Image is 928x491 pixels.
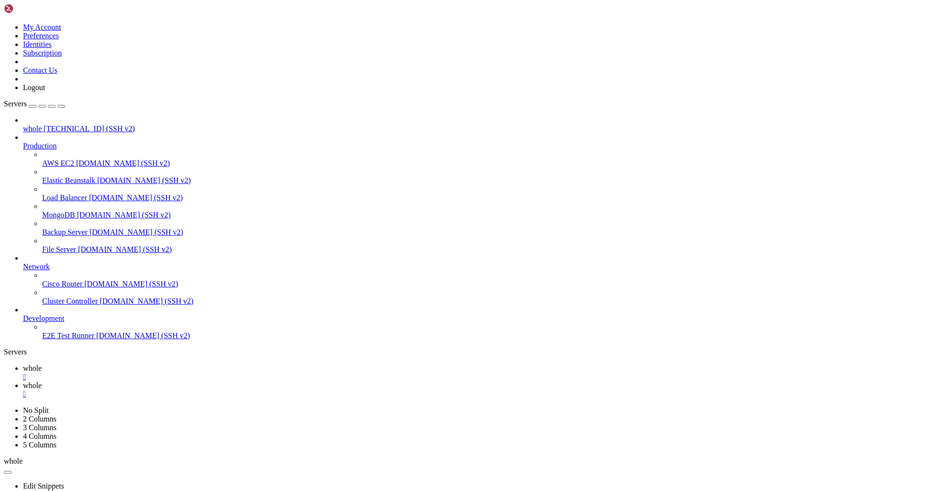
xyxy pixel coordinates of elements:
[23,142,57,150] span: Production
[89,194,183,202] span: [DOMAIN_NAME] (SSH v2)
[42,323,924,340] li: E2E Test Runner [DOMAIN_NAME] (SSH v2)
[23,364,42,372] span: whole
[23,482,64,490] a: Edit Snippets
[23,406,49,414] a: No Split
[42,237,924,254] li: File Server [DOMAIN_NAME] (SSH v2)
[23,423,57,432] a: 3 Columns
[42,176,924,185] a: Elastic Beanstalk [DOMAIN_NAME] (SSH v2)
[42,202,924,219] li: MongoDB [DOMAIN_NAME] (SSH v2)
[90,228,184,236] span: [DOMAIN_NAME] (SSH v2)
[42,280,82,288] span: Cisco Router
[42,211,75,219] span: MongoDB
[23,254,924,306] li: Network
[23,373,924,381] a: 
[42,280,924,288] a: Cisco Router [DOMAIN_NAME] (SSH v2)
[42,168,924,185] li: Elastic Beanstalk [DOMAIN_NAME] (SSH v2)
[23,314,64,322] span: Development
[42,150,924,168] li: AWS EC2 [DOMAIN_NAME] (SSH v2)
[42,228,88,236] span: Backup Server
[23,40,52,48] a: Identities
[84,280,178,288] span: [DOMAIN_NAME] (SSH v2)
[23,390,924,399] a: 
[42,297,924,306] a: Cluster Controller [DOMAIN_NAME] (SSH v2)
[42,297,98,305] span: Cluster Controller
[23,49,62,57] a: Subscription
[23,432,57,440] a: 4 Columns
[42,211,924,219] a: MongoDB [DOMAIN_NAME] (SSH v2)
[23,32,59,40] a: Preferences
[42,219,924,237] li: Backup Server [DOMAIN_NAME] (SSH v2)
[4,348,924,356] div: Servers
[42,159,74,167] span: AWS EC2
[97,176,191,184] span: [DOMAIN_NAME] (SSH v2)
[4,4,59,13] img: Shellngn
[42,176,95,184] span: Elastic Beanstalk
[23,415,57,423] a: 2 Columns
[42,245,924,254] a: File Server [DOMAIN_NAME] (SSH v2)
[23,263,50,271] span: Network
[42,288,924,306] li: Cluster Controller [DOMAIN_NAME] (SSH v2)
[42,159,924,168] a: AWS EC2 [DOMAIN_NAME] (SSH v2)
[42,331,94,340] span: E2E Test Runner
[42,228,924,237] a: Backup Server [DOMAIN_NAME] (SSH v2)
[23,133,924,254] li: Production
[23,314,924,323] a: Development
[23,381,924,399] a: whole
[4,100,27,108] span: Servers
[96,331,190,340] span: [DOMAIN_NAME] (SSH v2)
[44,125,135,133] span: [TECHNICAL_ID] (SSH v2)
[23,364,924,381] a: whole
[23,66,58,74] a: Contact Us
[23,142,924,150] a: Production
[78,245,172,253] span: [DOMAIN_NAME] (SSH v2)
[23,381,42,389] span: whole
[23,23,61,31] a: My Account
[42,194,924,202] a: Load Balancer [DOMAIN_NAME] (SSH v2)
[76,159,170,167] span: [DOMAIN_NAME] (SSH v2)
[23,125,42,133] span: whole
[4,100,65,108] a: Servers
[4,457,23,465] span: whole
[23,263,924,271] a: Network
[42,245,76,253] span: File Server
[23,125,924,133] a: whole [TECHNICAL_ID] (SSH v2)
[23,441,57,449] a: 5 Columns
[42,271,924,288] li: Cisco Router [DOMAIN_NAME] (SSH v2)
[100,297,194,305] span: [DOMAIN_NAME] (SSH v2)
[23,306,924,340] li: Development
[42,185,924,202] li: Load Balancer [DOMAIN_NAME] (SSH v2)
[23,116,924,133] li: whole [TECHNICAL_ID] (SSH v2)
[77,211,171,219] span: [DOMAIN_NAME] (SSH v2)
[42,194,87,202] span: Load Balancer
[23,83,45,91] a: Logout
[42,331,924,340] a: E2E Test Runner [DOMAIN_NAME] (SSH v2)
